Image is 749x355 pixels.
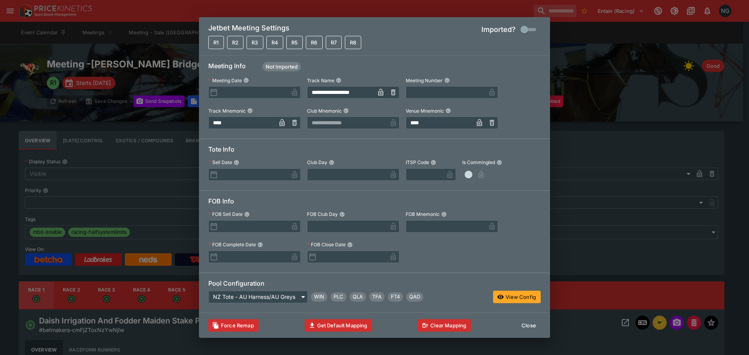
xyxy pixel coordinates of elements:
[336,78,341,83] button: Track Name
[388,292,403,302] div: First Four
[257,242,263,247] button: FOB Complete Date
[481,25,516,34] h5: Imported?
[406,159,429,166] p: ITSP Code
[208,197,541,208] h6: FOB Info
[326,36,342,49] button: Not Mapped and Not Imported
[227,36,243,49] button: Not Mapped and Not Imported
[345,36,361,49] button: Not Mapped and Not Imported
[208,145,541,157] h6: Tote Info
[307,211,338,217] p: FOB Club Day
[286,36,303,49] button: Not Mapped and Not Imported
[493,291,541,303] button: View Config
[343,108,349,113] button: Club Mnemonic
[208,77,242,84] p: Meeting Date
[307,159,327,166] p: Club Day
[247,108,253,113] button: Track Mnemonic
[406,77,443,84] p: Meeting Number
[243,78,249,83] button: Meeting Date
[347,242,353,247] button: FOB Close Date
[339,212,345,217] button: FOB Club Day
[369,292,385,302] div: Trifecta
[263,62,301,71] div: Meeting Status
[497,160,502,165] button: Is Commingled
[208,241,256,248] p: FOB Complete Date
[307,108,342,114] p: Club Mnemonic
[311,293,327,301] span: WIN
[329,160,334,165] button: Club Day
[307,241,346,248] p: FOB Close Date
[431,160,436,165] button: ITSP Code
[208,291,308,303] div: NZ Tote - AU Harness/AU Greys
[311,292,327,302] div: Win
[388,293,403,301] span: FT4
[406,293,423,301] span: QAD
[247,36,263,49] button: Not Mapped and Not Imported
[208,23,289,36] h5: Jetbet Meeting Settings
[462,159,495,166] p: Is Commingled
[208,36,224,49] button: Not Mapped and Not Imported
[350,292,366,302] div: Quinella
[263,63,301,71] span: Not Imported
[444,78,450,83] button: Meeting Number
[406,211,440,217] p: FOB Mnemonic
[306,36,322,49] button: Not Mapped and Not Imported
[406,108,444,114] p: Venue Mnemonic
[208,279,541,291] h6: Pool Configuration
[517,319,541,332] button: Close
[208,159,232,166] p: Sell Date
[445,108,451,113] button: Venue Mnemonic
[234,160,239,165] button: Sell Date
[406,292,423,302] div: Tote Pool Quaddie
[244,212,250,217] button: FOB Sell Date
[330,293,346,301] span: PLC
[418,319,471,332] button: Clear Mapping
[305,319,372,332] button: Get Default Mapping Info
[330,292,346,302] div: Place
[208,319,259,332] button: Clears data required to update with latest templates
[208,62,541,74] h6: Meeting Info
[208,211,243,217] p: FOB Sell Date
[307,77,334,84] p: Track Name
[441,212,447,217] button: FOB Mnemonic
[369,293,385,301] span: TFA
[266,36,283,49] button: Not Mapped and Not Imported
[350,293,366,301] span: QLA
[208,108,246,114] p: Track Mnemonic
